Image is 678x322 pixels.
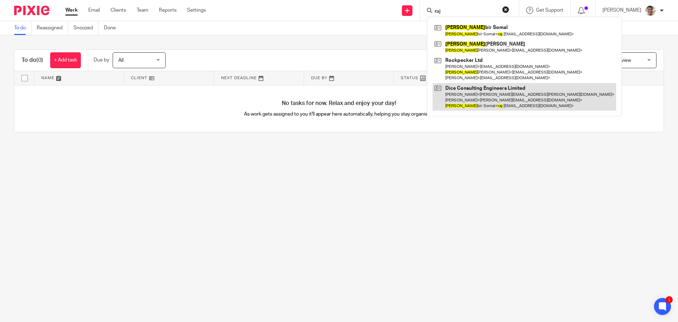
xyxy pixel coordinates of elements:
[65,7,78,14] a: Work
[502,6,509,13] button: Clear
[37,21,68,35] a: Reassigned
[14,6,49,15] img: Pixie
[104,21,121,35] a: Done
[159,7,177,14] a: Reports
[602,7,641,14] p: [PERSON_NAME]
[14,100,664,107] h4: No tasks for now. Relax and enjoy your day!
[73,21,99,35] a: Snoozed
[177,111,501,118] p: As work gets assigned to you it'll appear here automatically, helping you stay organised.
[14,21,31,35] a: To do
[111,7,126,14] a: Clients
[50,52,81,68] a: + Add task
[36,57,43,63] span: (0)
[22,57,43,64] h1: To do
[118,58,124,63] span: All
[187,7,206,14] a: Settings
[645,5,656,16] img: PXL_20240409_141816916.jpg
[137,7,148,14] a: Team
[94,57,109,64] p: Due by
[536,8,563,13] span: Get Support
[666,296,673,303] div: 1
[434,8,498,15] input: Search
[88,7,100,14] a: Email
